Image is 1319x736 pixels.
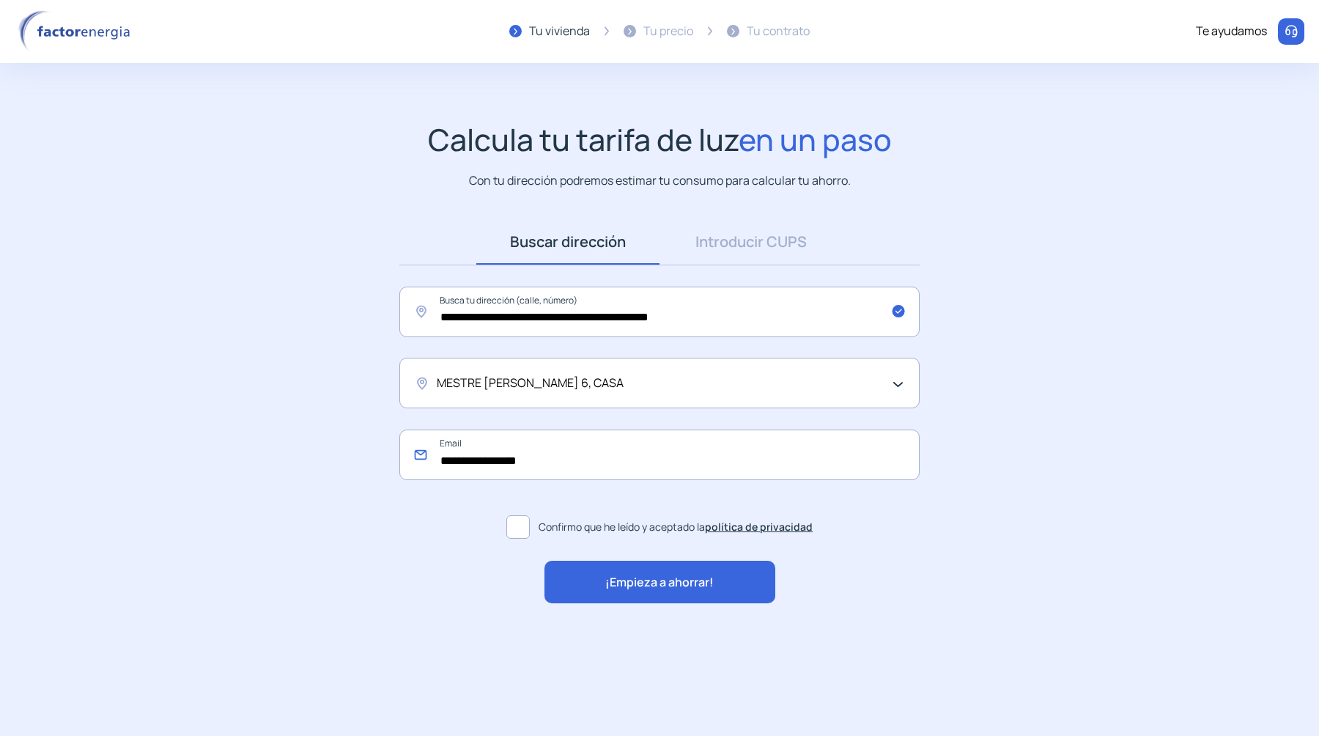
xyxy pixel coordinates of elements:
div: Te ayudamos [1196,22,1267,41]
a: Introducir CUPS [659,219,843,265]
img: logo factor [15,10,139,53]
div: Tu contrato [747,22,810,41]
img: llamar [1284,24,1298,39]
span: MESTRE [PERSON_NAME] 6, CASA [437,374,624,393]
a: Buscar dirección [476,219,659,265]
span: en un paso [739,119,892,160]
div: Tu precio [643,22,693,41]
span: ¡Empieza a ahorrar! [605,573,714,592]
div: Tu vivienda [529,22,590,41]
span: Confirmo que he leído y aceptado la [539,519,813,535]
p: Con tu dirección podremos estimar tu consumo para calcular tu ahorro. [469,172,851,190]
a: política de privacidad [705,520,813,534]
h1: Calcula tu tarifa de luz [428,122,892,158]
